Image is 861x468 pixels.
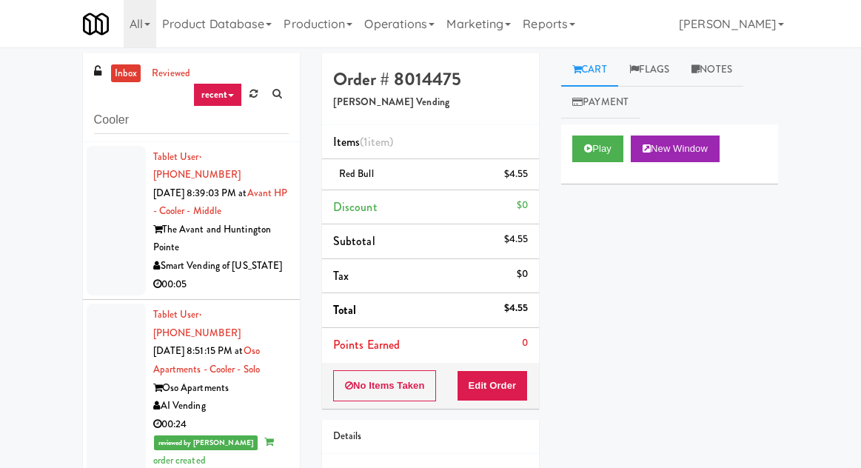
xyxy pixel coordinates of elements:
[333,233,375,250] span: Subtotal
[333,198,378,215] span: Discount
[153,307,241,340] span: · [PHONE_NUMBER]
[153,150,241,182] a: Tablet User· [PHONE_NUMBER]
[517,196,528,215] div: $0
[333,427,528,446] div: Details
[83,11,109,37] img: Micromart
[193,83,242,107] a: recent
[83,142,300,301] li: Tablet User· [PHONE_NUMBER][DATE] 8:39:03 PM atAvant HP - Cooler - MiddleThe Avant and Huntington...
[339,167,374,181] span: Red Bull
[522,334,528,352] div: 0
[517,265,528,284] div: $0
[333,267,349,284] span: Tax
[153,397,289,415] div: AI Vending
[153,415,289,434] div: 00:24
[333,97,528,108] h5: [PERSON_NAME] Vending
[153,379,289,398] div: Oso Apartments
[333,336,400,353] span: Points Earned
[111,64,141,83] a: inbox
[360,133,393,150] span: (1 )
[504,230,529,249] div: $4.55
[333,370,437,401] button: No Items Taken
[618,53,681,87] a: Flags
[154,435,258,450] span: reviewed by [PERSON_NAME]
[504,299,529,318] div: $4.55
[153,275,289,294] div: 00:05
[561,53,618,87] a: Cart
[94,107,289,134] input: Search vision orders
[457,370,529,401] button: Edit Order
[333,133,393,150] span: Items
[680,53,743,87] a: Notes
[333,301,357,318] span: Total
[631,136,720,162] button: New Window
[504,165,529,184] div: $4.55
[572,136,623,162] button: Play
[153,257,289,275] div: Smart Vending of [US_STATE]
[153,186,247,200] span: [DATE] 8:39:03 PM at
[368,133,389,150] ng-pluralize: item
[153,307,241,340] a: Tablet User· [PHONE_NUMBER]
[333,70,528,89] h4: Order # 8014475
[148,64,194,83] a: reviewed
[561,86,640,119] a: Payment
[153,344,244,358] span: [DATE] 8:51:15 PM at
[153,221,289,257] div: The Avant and Huntington Pointe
